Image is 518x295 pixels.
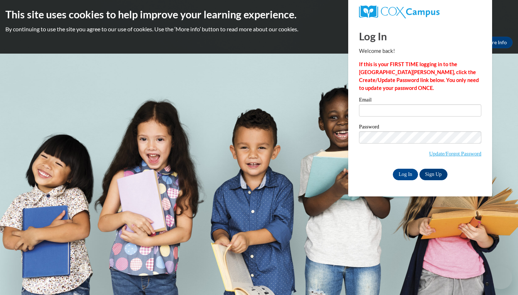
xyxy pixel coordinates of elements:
[489,266,512,289] iframe: Button to launch messaging window
[359,29,481,44] h1: Log In
[359,5,481,18] a: COX Campus
[479,37,513,48] a: More Info
[5,7,513,22] h2: This site uses cookies to help improve your learning experience.
[359,97,481,104] label: Email
[359,47,481,55] p: Welcome back!
[419,169,447,180] a: Sign Up
[393,169,418,180] input: Log In
[359,61,479,91] strong: If this is your FIRST TIME logging in to the [GEOGRAPHIC_DATA][PERSON_NAME], click the Create/Upd...
[359,5,440,18] img: COX Campus
[359,124,481,131] label: Password
[5,25,513,33] p: By continuing to use the site you agree to our use of cookies. Use the ‘More info’ button to read...
[429,151,481,156] a: Update/Forgot Password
